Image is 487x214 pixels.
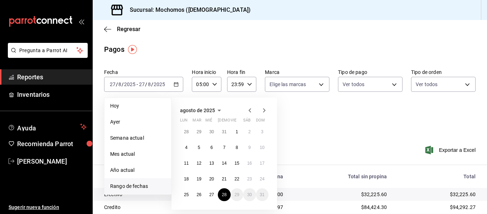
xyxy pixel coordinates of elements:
abbr: 28 de agosto de 2025 [222,192,226,197]
button: 19 de agosto de 2025 [193,173,205,185]
label: Hora fin [227,70,256,75]
button: 31 de agosto de 2025 [256,188,268,201]
button: 20 de agosto de 2025 [205,173,218,185]
abbr: 17 de agosto de 2025 [260,161,265,166]
input: -- [139,81,145,87]
span: Semana actual [110,134,165,142]
button: 1 de agosto de 2025 [231,125,243,138]
div: $94,292.27 [398,204,476,211]
abbr: 3 de agosto de 2025 [261,129,263,134]
label: Tipo de orden [411,70,476,75]
button: 28 de julio de 2025 [180,125,193,138]
span: / [151,81,153,87]
abbr: 5 de agosto de 2025 [198,145,200,150]
abbr: 23 de agosto de 2025 [247,176,252,181]
abbr: 22 de agosto de 2025 [235,176,239,181]
span: Recomienda Parrot [17,139,87,149]
span: Hoy [110,102,165,110]
abbr: 27 de agosto de 2025 [209,192,214,197]
button: 11 de agosto de 2025 [180,157,193,170]
button: 30 de julio de 2025 [205,125,218,138]
abbr: 4 de agosto de 2025 [185,145,188,150]
abbr: jueves [218,118,260,125]
button: 7 de agosto de 2025 [218,141,230,154]
button: 25 de agosto de 2025 [180,188,193,201]
span: Ver todos [416,81,437,88]
button: agosto de 2025 [180,106,224,115]
button: 28 de agosto de 2025 [218,188,230,201]
div: Credito [104,204,206,211]
button: 6 de agosto de 2025 [205,141,218,154]
button: 8 de agosto de 2025 [231,141,243,154]
button: 23 de agosto de 2025 [243,173,256,185]
span: Elige las marcas [270,81,306,88]
abbr: sábado [243,118,251,125]
abbr: 30 de julio de 2025 [209,129,214,134]
abbr: 31 de agosto de 2025 [260,192,265,197]
button: 9 de agosto de 2025 [243,141,256,154]
a: Pregunta a Parrot AI [5,52,88,59]
span: Regresar [117,26,140,33]
span: Mes actual [110,150,165,158]
label: Hora inicio [192,70,221,75]
abbr: 2 de agosto de 2025 [248,129,251,134]
span: agosto de 2025 [180,108,215,113]
abbr: 26 de agosto de 2025 [196,192,201,197]
button: 2 de agosto de 2025 [243,125,256,138]
abbr: 8 de agosto de 2025 [236,145,238,150]
abbr: 14 de agosto de 2025 [222,161,226,166]
button: 22 de agosto de 2025 [231,173,243,185]
button: open_drawer_menu [78,19,84,24]
button: Regresar [104,26,140,33]
button: 5 de agosto de 2025 [193,141,205,154]
span: Reportes [17,72,87,82]
abbr: 20 de agosto de 2025 [209,176,214,181]
abbr: lunes [180,118,188,125]
span: - [137,81,138,87]
div: $84,424.30 [294,204,387,211]
abbr: 30 de agosto de 2025 [247,192,252,197]
div: $32,225.60 [398,191,476,198]
button: 10 de agosto de 2025 [256,141,268,154]
span: Rango de fechas [110,183,165,190]
abbr: 25 de agosto de 2025 [184,192,189,197]
div: Total [398,174,476,179]
span: Sugerir nueva función [9,204,87,211]
abbr: domingo [256,118,265,125]
button: Exportar a Excel [427,146,476,154]
input: ---- [124,81,136,87]
button: 4 de agosto de 2025 [180,141,193,154]
abbr: 31 de julio de 2025 [222,129,226,134]
span: / [116,81,118,87]
abbr: 19 de agosto de 2025 [196,176,201,181]
abbr: 9 de agosto de 2025 [248,145,251,150]
abbr: 29 de julio de 2025 [196,129,201,134]
label: Marca [265,70,329,75]
button: 18 de agosto de 2025 [180,173,193,185]
span: Ver todos [343,81,364,88]
button: 17 de agosto de 2025 [256,157,268,170]
button: 29 de agosto de 2025 [231,188,243,201]
span: [PERSON_NAME] [17,156,87,166]
abbr: 18 de agosto de 2025 [184,176,189,181]
span: / [145,81,147,87]
input: -- [118,81,122,87]
div: Total sin propina [294,174,387,179]
abbr: 15 de agosto de 2025 [235,161,239,166]
abbr: 13 de agosto de 2025 [209,161,214,166]
button: 12 de agosto de 2025 [193,157,205,170]
abbr: 24 de agosto de 2025 [260,176,265,181]
button: 24 de agosto de 2025 [256,173,268,185]
abbr: viernes [231,118,236,125]
span: / [122,81,124,87]
abbr: 29 de agosto de 2025 [235,192,239,197]
h3: Sucursal: Mochomos ([DEMOGRAPHIC_DATA]) [124,6,251,14]
abbr: 28 de julio de 2025 [184,129,189,134]
abbr: 6 de agosto de 2025 [210,145,213,150]
span: Ayer [110,118,165,126]
button: 15 de agosto de 2025 [231,157,243,170]
button: 14 de agosto de 2025 [218,157,230,170]
input: -- [109,81,116,87]
img: Tooltip marker [128,45,137,54]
